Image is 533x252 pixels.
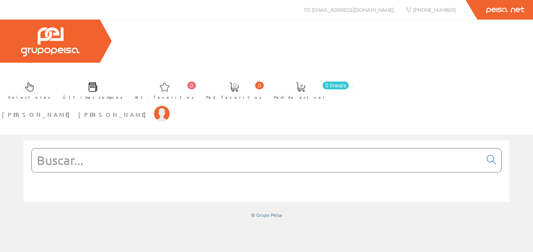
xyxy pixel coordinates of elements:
[135,93,194,101] span: Art. favoritos
[2,104,170,112] a: [PERSON_NAME] [PERSON_NAME]
[187,82,196,89] span: 0
[206,93,262,101] span: Ped. favoritos
[8,93,51,101] span: Selectores
[413,6,456,13] span: [PHONE_NUMBER]
[0,76,54,104] a: Selectores
[323,82,349,89] span: 0 línea/s
[312,6,394,13] span: [EMAIL_ADDRESS][DOMAIN_NAME]
[32,149,482,172] input: Buscar...
[21,27,80,56] img: Grupo Peisa
[2,111,150,118] span: [PERSON_NAME] [PERSON_NAME]
[24,212,509,218] div: © Grupo Peisa
[63,93,123,101] span: Últimas compras
[274,93,327,101] span: Pedido actual
[55,76,127,104] a: Últimas compras
[255,82,264,89] span: 0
